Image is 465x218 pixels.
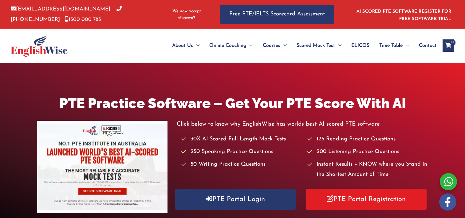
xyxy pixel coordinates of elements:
[403,35,409,56] span: Menu Toggle
[307,134,428,144] li: 125 Reading Practice Questions
[177,119,428,129] p: Click below to know why EnglishWise has worlds best AI scored PTE software
[439,193,456,211] img: white-facebook.png
[37,94,428,113] h1: PTE Practice Software – Get Your PTE Score With AI
[37,121,167,213] img: pte-institute-main
[181,159,302,170] li: 50 Writing Practice Questions
[346,35,374,56] a: ELICOS
[351,35,369,56] span: ELICOS
[204,35,258,56] a: Online CoachingMenu Toggle
[65,17,101,22] a: 1300 000 783
[357,9,451,21] a: AI SCORED PTE SOFTWARE REGISTER FOR FREE SOFTWARE TRIAL
[11,34,68,57] img: cropped-ew-logo
[246,35,253,56] span: Menu Toggle
[280,35,287,56] span: Menu Toggle
[443,39,454,52] a: View Shopping Cart, empty
[167,35,204,56] a: About UsMenu Toggle
[157,35,436,56] nav: Site Navigation: Main Menu
[181,134,302,144] li: 30X AI Scored Full Length Mock Tests
[220,5,334,24] a: Free PTE/IELTS Scorecard Assessment
[178,16,195,19] img: Afterpay-Logo
[172,35,193,56] span: About Us
[307,147,428,157] li: 200 Listening Practice Questions
[209,35,246,56] span: Online Coaching
[258,35,292,56] a: CoursesMenu Toggle
[335,35,341,56] span: Menu Toggle
[11,6,110,12] a: [EMAIL_ADDRESS][DOMAIN_NAME]
[11,6,122,22] a: [PHONE_NUMBER]
[419,35,436,56] span: Contact
[297,35,335,56] span: Scored Mock Test
[175,189,296,210] a: PTE Portal Login
[181,147,302,157] li: 250 Speaking Practice Questions
[263,35,280,56] span: Courses
[193,35,199,56] span: Menu Toggle
[307,159,428,180] li: Instant Results – KNOW where you Stand in the Shortest Amount of Time
[292,35,346,56] a: Scored Mock TestMenu Toggle
[306,189,427,210] a: PTE Portal Registration
[414,35,436,56] a: Contact
[374,35,414,56] a: Time TableMenu Toggle
[379,35,403,56] span: Time Table
[172,8,201,14] span: We now accept
[353,4,454,24] aside: Header Widget 1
